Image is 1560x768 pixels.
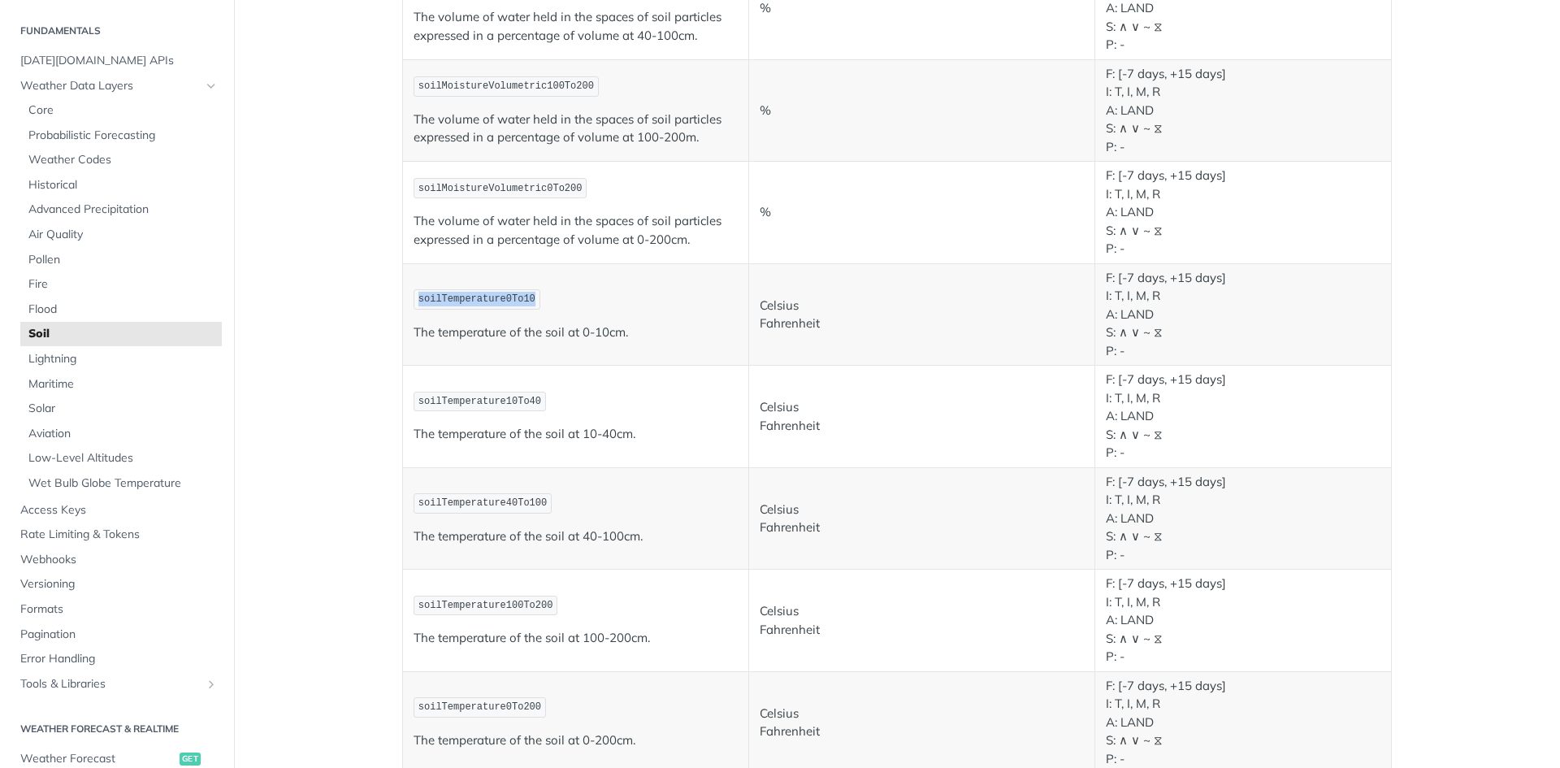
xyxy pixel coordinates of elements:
[28,102,218,119] span: Core
[12,523,222,547] a: Rate Limiting & Tokens
[20,751,175,767] span: Weather Forecast
[20,197,222,222] a: Advanced Precipitation
[20,223,222,247] a: Air Quality
[414,8,738,45] p: The volume of water held in the spaces of soil particles expressed in a percentage of volume at 4...
[28,152,218,168] span: Weather Codes
[28,450,218,466] span: Low-Level Altitudes
[12,74,222,98] a: Weather Data LayersHide subpages for Weather Data Layers
[20,576,218,592] span: Versioning
[20,502,218,519] span: Access Keys
[414,212,738,249] p: The volume of water held in the spaces of soil particles expressed in a percentage of volume at 0...
[1106,575,1380,666] p: F: [-7 days, +15 days] I: T, I, M, R A: LAND S: ∧ ∨ ~ ⧖ P: -
[205,80,218,93] button: Hide subpages for Weather Data Layers
[28,202,218,218] span: Advanced Precipitation
[28,177,218,193] span: Historical
[28,302,218,318] span: Flood
[418,80,594,92] span: soilMoistureVolumetric100To200
[12,548,222,572] a: Webhooks
[20,148,222,172] a: Weather Codes
[28,426,218,442] span: Aviation
[205,678,218,691] button: Show subpages for Tools & Libraries
[414,731,738,750] p: The temperature of the soil at 0-200cm.
[20,272,222,297] a: Fire
[28,227,218,243] span: Air Quality
[28,326,218,342] span: Soil
[20,124,222,148] a: Probabilistic Forecasting
[418,497,547,509] span: soilTemperature40To100
[20,78,201,94] span: Weather Data Layers
[180,753,201,766] span: get
[12,672,222,696] a: Tools & LibrariesShow subpages for Tools & Libraries
[12,623,222,647] a: Pagination
[1106,473,1380,565] p: F: [-7 days, +15 days] I: T, I, M, R A: LAND S: ∧ ∨ ~ ⧖ P: -
[418,293,535,305] span: soilTemperature0To10
[20,446,222,471] a: Low-Level Altitudes
[760,602,1084,639] p: Celsius Fahrenheit
[20,98,222,123] a: Core
[20,297,222,322] a: Flood
[12,572,222,597] a: Versioning
[12,722,222,736] h2: Weather Forecast & realtime
[20,471,222,496] a: Wet Bulb Globe Temperature
[12,597,222,622] a: Formats
[1106,371,1380,462] p: F: [-7 days, +15 days] I: T, I, M, R A: LAND S: ∧ ∨ ~ ⧖ P: -
[28,401,218,417] span: Solar
[12,24,222,38] h2: Fundamentals
[760,297,1084,333] p: Celsius Fahrenheit
[414,323,738,342] p: The temperature of the soil at 0-10cm.
[12,647,222,671] a: Error Handling
[28,252,218,268] span: Pollen
[414,527,738,546] p: The temperature of the soil at 40-100cm.
[1106,167,1380,258] p: F: [-7 days, +15 days] I: T, I, M, R A: LAND S: ∧ ∨ ~ ⧖ P: -
[418,701,541,713] span: soilTemperature0To200
[760,501,1084,537] p: Celsius Fahrenheit
[418,183,583,194] span: soilMoistureVolumetric0To200
[20,627,218,643] span: Pagination
[760,203,1084,222] p: %
[20,347,222,371] a: Lightning
[20,248,222,272] a: Pollen
[20,552,218,568] span: Webhooks
[760,398,1084,435] p: Celsius Fahrenheit
[28,376,218,393] span: Maritime
[12,49,222,73] a: [DATE][DOMAIN_NAME] APIs
[20,322,222,346] a: Soil
[414,425,738,444] p: The temperature of the soil at 10-40cm.
[20,527,218,543] span: Rate Limiting & Tokens
[1106,269,1380,361] p: F: [-7 days, +15 days] I: T, I, M, R A: LAND S: ∧ ∨ ~ ⧖ P: -
[20,397,222,421] a: Solar
[418,600,553,611] span: soilTemperature100To200
[28,276,218,293] span: Fire
[1106,65,1380,157] p: F: [-7 days, +15 days] I: T, I, M, R A: LAND S: ∧ ∨ ~ ⧖ P: -
[28,351,218,367] span: Lightning
[20,651,218,667] span: Error Handling
[28,475,218,492] span: Wet Bulb Globe Temperature
[760,102,1084,120] p: %
[20,53,218,69] span: [DATE][DOMAIN_NAME] APIs
[418,396,541,407] span: soilTemperature10To40
[20,173,222,197] a: Historical
[414,111,738,147] p: The volume of water held in the spaces of soil particles expressed in a percentage of volume at 1...
[760,705,1084,741] p: Celsius Fahrenheit
[20,372,222,397] a: Maritime
[12,498,222,523] a: Access Keys
[414,629,738,648] p: The temperature of the soil at 100-200cm.
[20,676,201,692] span: Tools & Libraries
[20,422,222,446] a: Aviation
[28,128,218,144] span: Probabilistic Forecasting
[20,601,218,618] span: Formats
